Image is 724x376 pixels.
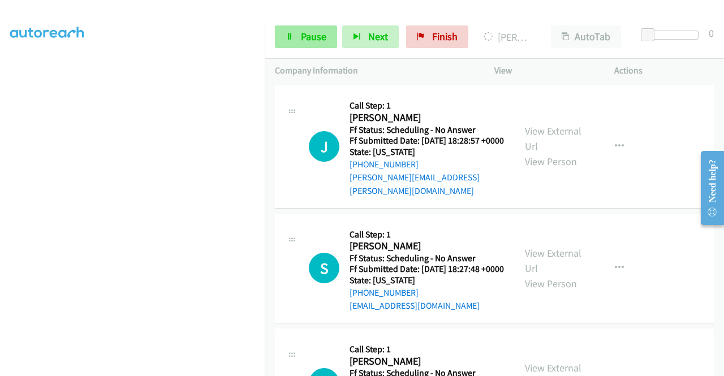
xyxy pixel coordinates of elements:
[350,146,505,158] h5: State: [US_STATE]
[350,355,504,368] h2: [PERSON_NAME]
[309,253,339,283] h1: S
[647,31,699,40] div: Delay between calls (in seconds)
[275,64,474,77] p: Company Information
[432,30,458,43] span: Finish
[350,172,480,196] a: [PERSON_NAME][EMAIL_ADDRESS][PERSON_NAME][DOMAIN_NAME]
[406,25,468,48] a: Finish
[484,29,531,45] p: [PERSON_NAME]
[709,25,714,41] div: 0
[350,240,504,253] h2: [PERSON_NAME]
[350,287,419,298] a: [PHONE_NUMBER]
[350,111,505,124] h2: [PERSON_NAME]
[350,100,505,111] h5: Call Step: 1
[350,135,505,146] h5: Ff Submitted Date: [DATE] 18:28:57 +0000
[309,253,339,283] div: The call is yet to be attempted
[350,253,504,264] h5: Ff Status: Scheduling - No Answer
[551,25,621,48] button: AutoTab
[350,275,504,286] h5: State: [US_STATE]
[525,124,581,153] a: View External Url
[350,229,504,240] h5: Call Step: 1
[692,143,724,233] iframe: Resource Center
[301,30,326,43] span: Pause
[275,25,337,48] a: Pause
[350,344,504,355] h5: Call Step: 1
[309,131,339,162] h1: J
[494,64,594,77] p: View
[525,277,577,290] a: View Person
[342,25,399,48] button: Next
[525,155,577,168] a: View Person
[525,247,581,275] a: View External Url
[350,263,504,275] h5: Ff Submitted Date: [DATE] 18:27:48 +0000
[368,30,388,43] span: Next
[350,300,480,311] a: [EMAIL_ADDRESS][DOMAIN_NAME]
[614,64,714,77] p: Actions
[350,124,505,136] h5: Ff Status: Scheduling - No Answer
[309,131,339,162] div: The call is yet to be attempted
[350,159,419,170] a: [PHONE_NUMBER]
